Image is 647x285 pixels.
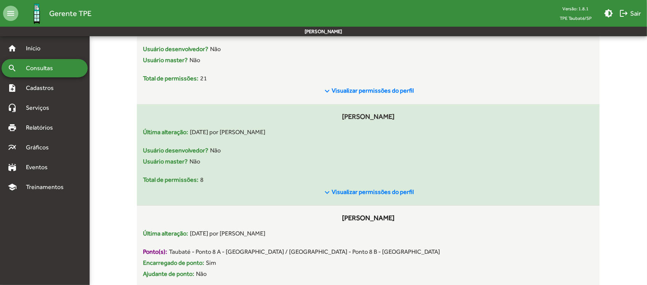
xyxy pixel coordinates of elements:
[143,56,188,65] span: Usuário master?
[143,229,188,238] span: Última alteração:
[554,13,598,23] span: TPE Taubaté/SP
[190,229,265,238] span: [DATE] por [PERSON_NAME]
[143,258,204,267] span: Encarregado de ponto:
[200,175,204,184] span: 8
[21,64,63,73] span: Consultas
[8,44,17,53] mat-icon: home
[24,1,49,26] img: Logo
[210,146,221,155] span: Não
[189,157,200,166] span: Não
[143,175,198,184] span: Total de permissões:
[21,163,58,172] span: Eventos
[616,6,644,20] button: Sair
[49,7,92,19] span: Gerente TPE
[143,269,194,279] span: Ajudante de ponto:
[8,163,17,172] mat-icon: stadium
[21,123,63,132] span: Relatórios
[143,157,188,166] span: Usuário master?
[554,4,598,13] div: Versão: 1.8.1
[210,45,221,54] span: Não
[18,1,92,26] a: Gerente TPE
[8,103,17,112] mat-icon: headset_mic
[143,45,208,54] span: Usuário desenvolvedor?
[206,258,216,267] span: Sim
[8,123,17,132] mat-icon: print
[8,64,17,73] mat-icon: search
[143,74,198,83] span: Total de permissões:
[332,87,414,94] span: Visualizar permissões do perfil
[21,44,51,53] span: Início
[619,9,628,18] mat-icon: logout
[190,128,265,137] span: [DATE] por [PERSON_NAME]
[21,103,59,112] span: Serviços
[342,213,395,223] span: [PERSON_NAME]
[169,247,440,256] span: Taubaté - Ponto 8 A - [GEOGRAPHIC_DATA] / [GEOGRAPHIC_DATA] - Ponto 8 B - [GEOGRAPHIC_DATA]
[323,86,332,96] mat-icon: keyboard_arrow_down
[196,269,207,279] span: Não
[143,247,167,256] span: Ponto(s):
[189,56,200,65] span: Não
[143,128,188,137] span: Última alteração:
[8,143,17,152] mat-icon: multiline_chart
[200,74,207,83] span: 21
[342,111,395,122] span: [PERSON_NAME]
[604,9,613,18] mat-icon: brightness_medium
[8,83,17,93] mat-icon: note_add
[21,83,64,93] span: Cadastros
[8,183,17,192] mat-icon: school
[21,143,59,152] span: Gráficos
[21,183,73,192] span: Treinamentos
[332,188,414,195] span: Visualizar permissões do perfil
[619,6,641,20] span: Sair
[323,188,332,197] mat-icon: keyboard_arrow_down
[143,146,208,155] span: Usuário desenvolvedor?
[3,6,18,21] mat-icon: menu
